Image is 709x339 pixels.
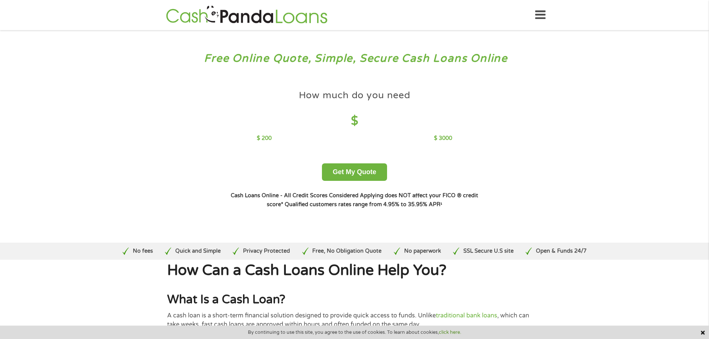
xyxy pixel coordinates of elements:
h4: How much do you need [299,89,411,102]
p: A cash loan is a short-term financial solution designed to provide quick access to funds. Unlike ... [167,311,542,329]
h3: Free Online Quote, Simple, Secure Cash Loans Online [22,52,688,65]
p: SSL Secure U.S site [463,247,514,255]
p: Quick and Simple [175,247,221,255]
a: click here. [439,329,461,335]
p: $ 3000 [434,134,452,143]
h2: What Is a Cash Loan? [167,292,542,307]
strong: Cash Loans Online - All Credit Scores Considered [231,192,358,199]
img: GetLoanNow Logo [164,4,330,26]
h4: $ [257,113,452,129]
strong: Qualified customers rates range from 4.95% to 35.95% APR¹ [285,201,442,208]
strong: Applying does NOT affect your FICO ® credit score* [267,192,478,208]
p: Open & Funds 24/7 [536,247,587,255]
p: No paperwork [404,247,441,255]
span: By continuing to use this site, you agree to the use of cookies. To learn about cookies, [248,330,461,335]
h1: How Can a Cash Loans Online Help You? [167,263,542,278]
button: Get My Quote [322,163,387,181]
p: $ 200 [257,134,272,143]
a: traditional bank loans [436,312,497,319]
p: No fees [133,247,153,255]
p: Privacy Protected [243,247,290,255]
p: Free, No Obligation Quote [312,247,381,255]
